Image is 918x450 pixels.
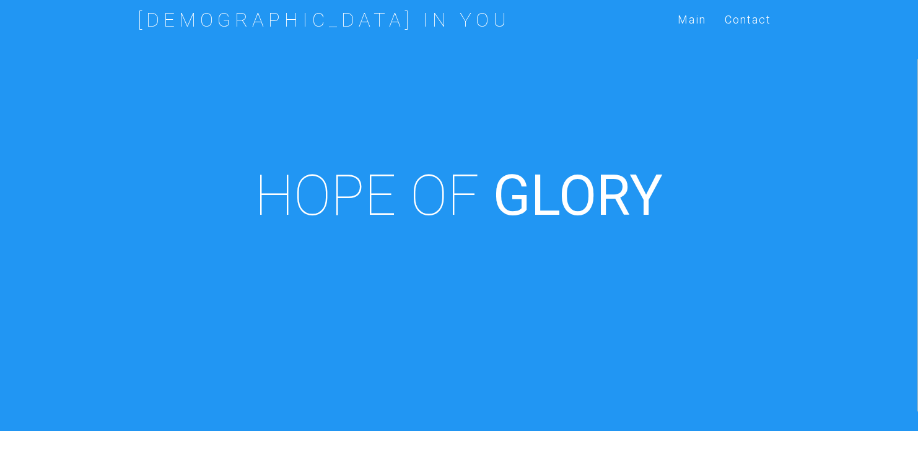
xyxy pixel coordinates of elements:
[629,162,663,229] i: Y
[559,162,597,229] i: O
[531,162,559,229] i: L
[597,162,629,229] i: R
[493,162,531,229] i: G
[255,162,479,229] span: HOPE OF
